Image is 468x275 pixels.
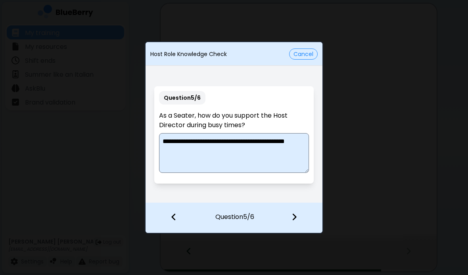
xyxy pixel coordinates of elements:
img: file icon [171,213,176,221]
p: Host Role Knowledge Check [150,50,227,58]
p: As a Seater, how do you support the Host Director during busy times? [159,111,309,130]
p: Question 5 / 6 [215,203,254,222]
button: Cancel [289,48,318,60]
img: file icon [292,213,297,221]
p: Question 5 / 6 [159,91,205,105]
